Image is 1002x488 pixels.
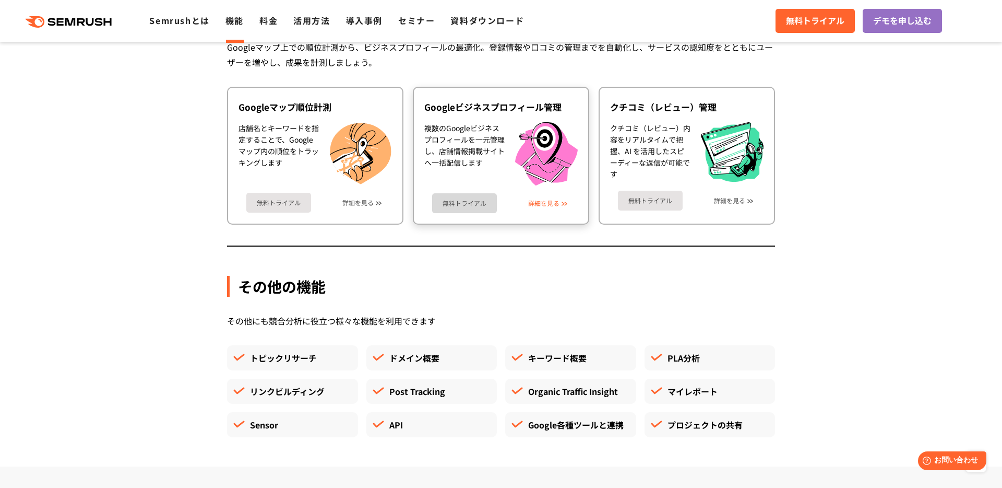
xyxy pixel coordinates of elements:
[238,101,392,113] div: Googleマップ順位計測
[505,379,636,404] div: Organic Traffic Insight
[424,122,505,185] div: 複数のGoogleビジネスプロフィールを一元管理し、店舗情報掲載サイトへ一括配信します
[342,199,374,206] a: 詳細を見る
[776,9,855,33] a: 無料トライアル
[701,122,764,183] img: クチコミ（レビュー）管理
[346,14,383,27] a: 導入事例
[505,412,636,437] div: Google各種ツールと連携
[873,14,932,28] span: デモを申し込む
[227,345,358,370] div: トピックリサーチ
[227,379,358,404] div: リンクビルディング
[505,345,636,370] div: キーワード概要
[238,122,319,185] div: 店舗名とキーワードを指定することで、Googleマップ内の順位をトラッキングします
[450,14,524,27] a: 資料ダウンロード
[515,122,578,185] img: Googleビジネスプロフィール管理
[398,14,435,27] a: セミナー
[227,412,358,437] div: Sensor
[246,193,311,213] a: 無料トライアル
[714,197,745,204] a: 詳細を見る
[227,40,775,70] div: Googleマップ上での順位計測から、ビジネスプロフィールの最適化。登録情報や口コミの管理までを自動化し、サービスの認知度をとともにユーザーを増やし、成果を計測しましょう。
[225,14,244,27] a: 機能
[293,14,330,27] a: 活用方法
[863,9,942,33] a: デモを申し込む
[227,276,775,297] div: その他の機能
[329,122,392,185] img: Googleマップ順位計測
[149,14,209,27] a: Semrushとは
[424,101,578,113] div: Googleビジネスプロフィール管理
[645,379,776,404] div: マイレポート
[366,379,497,404] div: Post Tracking
[909,447,991,477] iframe: Help widget launcher
[366,345,497,370] div: ドメイン概要
[259,14,278,27] a: 料金
[528,200,559,207] a: 詳細を見る
[618,191,683,211] a: 無料トライアル
[610,101,764,113] div: クチコミ（レビュー）管理
[610,122,690,183] div: クチコミ（レビュー）内容をリアルタイムで把握、AI を活用したスピーディーな返信が可能です
[645,345,776,370] div: PLA分析
[227,313,775,329] div: その他にも競合分析に役立つ様々な機能を利用できます
[366,412,497,437] div: API
[645,412,776,437] div: プロジェクトの共有
[432,193,497,213] a: 無料トライアル
[786,14,844,28] span: 無料トライアル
